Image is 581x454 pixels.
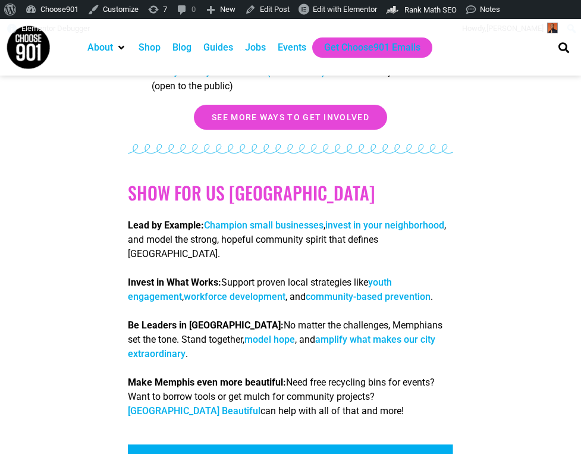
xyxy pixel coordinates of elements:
a: Get Choose901 Emails [324,40,420,55]
a: invest in your neighborhood [325,220,444,231]
strong: Invest in What Works: [128,277,221,288]
a: Howdy, [458,19,563,38]
div: About [81,37,133,58]
span: [PERSON_NAME] [486,24,544,33]
h2: Show for us [GEOGRAPHIC_DATA] [128,182,453,203]
a: About [87,40,113,55]
strong: Be Leaders in [GEOGRAPHIC_DATA]: [128,320,284,331]
div: Search [554,37,574,57]
a: Events [278,40,306,55]
a: Shop [139,40,161,55]
li: : Select Mondays at 3:00 PM (open to the public) [152,65,453,101]
a: [GEOGRAPHIC_DATA] Beautiful [128,405,260,417]
strong: Make Memphis even more beautiful: [128,377,286,388]
a: community-based prevention [306,291,431,302]
em: Shelby County Commission [152,66,267,77]
a: See more ways to get involved [194,105,387,130]
a: model hope [244,334,295,345]
a: Jobs [245,40,266,55]
a: workforce development [184,291,285,302]
p: Need free recycling bins for events? Want to borrow tools or get mulch for community projects? ca... [128,375,453,418]
a: Blog [172,40,191,55]
p: , , and model the strong, hopeful community spirit that defines [GEOGRAPHIC_DATA]. [128,218,453,261]
p: No matter the challenges, Memphians set the tone. Stand together, , and . [128,318,453,361]
a: Shelby County Commission(160 N. Main) [152,66,325,77]
a: Champion small businesses [204,220,324,231]
strong: Lead by Example: [128,220,204,231]
a: Guides [203,40,233,55]
nav: Main nav [81,37,542,58]
span: Edit with Elementor [313,5,377,14]
p: Support proven local strategies like , , and . [128,275,453,304]
span: See more ways to get involved [212,113,369,121]
span: Rank Math SEO [404,5,457,14]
